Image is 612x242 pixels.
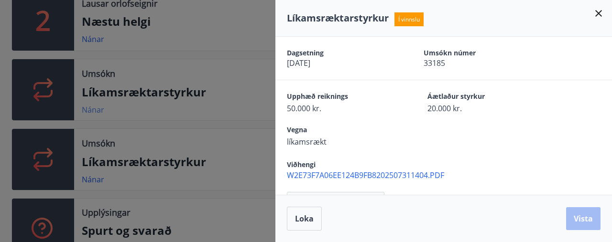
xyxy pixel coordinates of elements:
[424,48,527,58] span: Umsókn númer
[287,207,322,231] button: Loka
[287,170,612,180] span: W2E73F7A06EE124B9FB8202507311404.PDF
[287,192,384,216] button: Bæta við viðhengi
[424,58,527,68] span: 33185
[295,213,314,224] span: Loka
[287,137,394,147] span: líkamsrækt
[287,160,316,169] span: Viðhengi
[394,12,424,26] span: Í vinnslu
[287,11,389,24] span: Líkamsræktarstyrkur
[427,103,535,114] span: 20.000 kr.
[287,48,390,58] span: Dagsetning
[287,58,390,68] span: [DATE]
[287,92,394,103] span: Upphæð reiknings
[287,103,394,114] span: 50.000 kr.
[427,92,535,103] span: Áætlaður styrkur
[287,125,394,137] span: Vegna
